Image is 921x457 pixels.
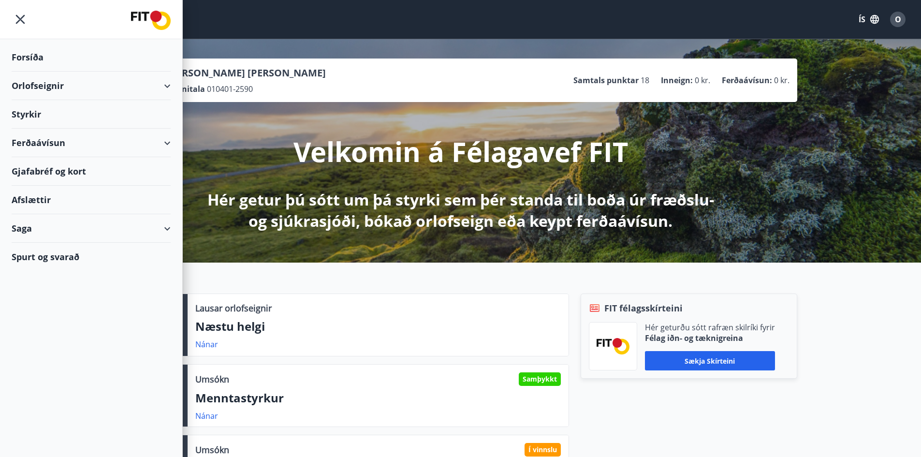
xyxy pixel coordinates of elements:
[597,338,629,354] img: FPQVkF9lTnNbbaRSFyT17YYeljoOGk5m51IhT0bO.png
[12,243,171,271] div: Spurt og svarað
[12,11,29,28] button: menu
[12,186,171,214] div: Afslættir
[167,84,205,94] p: Kennitala
[195,390,561,406] p: Menntastyrkur
[131,11,171,30] img: union_logo
[293,133,628,170] p: Velkomin á Félagavef FIT
[12,157,171,186] div: Gjafabréf og kort
[886,8,909,31] button: O
[12,43,171,72] div: Forsíða
[645,322,775,333] p: Hér geturðu sótt rafræn skilríki fyrir
[195,302,272,314] p: Lausar orlofseignir
[774,75,789,86] span: 0 kr.
[195,443,229,456] p: Umsókn
[645,351,775,370] button: Sækja skírteini
[195,318,561,335] p: Næstu helgi
[12,72,171,100] div: Orlofseignir
[195,373,229,385] p: Umsókn
[645,333,775,343] p: Félag iðn- og tæknigreina
[695,75,710,86] span: 0 kr.
[853,11,884,28] button: ÍS
[205,189,716,232] p: Hér getur þú sótt um þá styrki sem þér standa til boða úr fræðslu- og sjúkrasjóði, bókað orlofsei...
[195,411,218,421] a: Nánar
[661,75,693,86] p: Inneign :
[12,100,171,129] div: Styrkir
[167,66,326,80] p: [PERSON_NAME] [PERSON_NAME]
[12,129,171,157] div: Ferðaávísun
[895,14,901,25] span: O
[604,302,683,314] span: FIT félagsskírteini
[195,339,218,350] a: Nánar
[207,84,253,94] span: 010401-2590
[12,214,171,243] div: Saga
[641,75,649,86] span: 18
[573,75,639,86] p: Samtals punktar
[525,443,561,457] div: Í vinnslu
[722,75,772,86] p: Ferðaávísun :
[519,372,561,386] div: Samþykkt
